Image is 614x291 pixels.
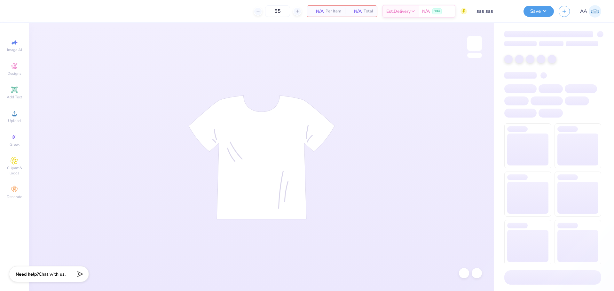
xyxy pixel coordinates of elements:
[434,9,440,13] span: FREE
[580,8,587,15] span: AA
[472,5,519,18] input: Untitled Design
[7,47,22,52] span: Image AI
[523,6,554,17] button: Save
[10,142,20,147] span: Greek
[16,271,39,277] strong: Need help?
[326,8,341,15] span: Per Item
[39,271,66,277] span: Chat with us.
[422,8,430,15] span: N/A
[580,5,601,18] a: AA
[265,5,290,17] input: – –
[349,8,362,15] span: N/A
[7,194,22,199] span: Decorate
[7,95,22,100] span: Add Text
[589,5,601,18] img: Alpha Admin
[3,165,26,176] span: Clipart & logos
[8,118,21,123] span: Upload
[311,8,324,15] span: N/A
[188,95,335,219] img: tee-skeleton.svg
[7,71,21,76] span: Designs
[364,8,373,15] span: Total
[386,8,411,15] span: Est. Delivery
